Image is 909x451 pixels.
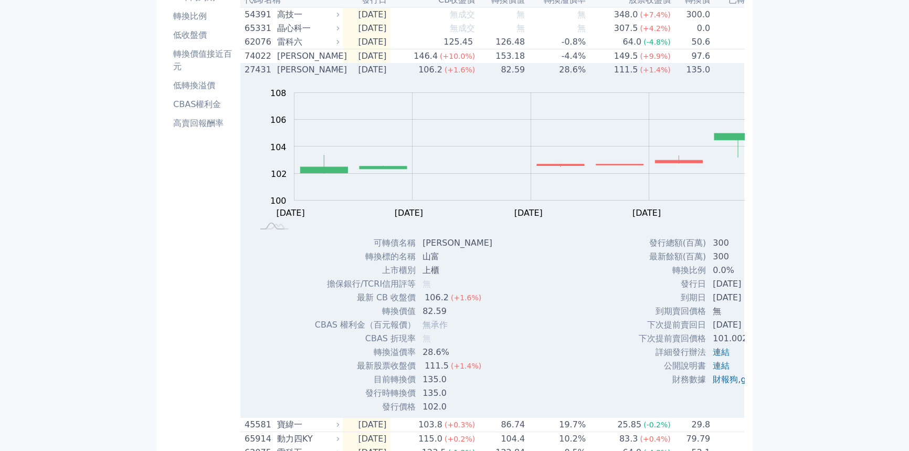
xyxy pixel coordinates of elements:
[245,8,274,21] div: 54391
[615,418,643,431] div: 25.85
[314,386,416,400] td: 發行時轉換價
[270,115,287,125] tspan: 106
[671,7,711,22] td: 300.0
[706,291,786,305] td: [DATE]
[276,208,304,218] tspan: [DATE]
[640,24,670,33] span: (+4.2%)
[525,418,586,432] td: 19.7%
[525,432,586,446] td: 10.2%
[245,22,274,35] div: 65331
[271,169,287,179] tspan: 102
[638,305,706,318] td: 到期賣回價格
[422,279,431,289] span: 無
[314,318,416,332] td: CBAS 權利金（百元報價）
[638,332,706,345] td: 下次提前賣回價格
[525,49,586,64] td: -4.4%
[314,277,416,291] td: 擔保銀行/TCRI信用評等
[416,264,501,277] td: 上櫃
[245,418,274,431] div: 45581
[314,332,416,345] td: CBAS 折現率
[638,318,706,332] td: 下次提前賣回日
[314,305,416,318] td: 轉換價值
[343,432,390,446] td: [DATE]
[277,64,337,76] div: [PERSON_NAME]
[277,50,337,62] div: [PERSON_NAME]
[416,386,501,400] td: 135.0
[706,250,786,264] td: 300
[277,433,337,445] div: 動力四KY
[416,305,501,318] td: 82.59
[169,79,236,92] li: 低轉換溢價
[314,236,416,250] td: 可轉債名稱
[525,35,586,49] td: -0.8%
[270,196,287,206] tspan: 100
[711,418,768,432] td: 0.0%
[169,8,236,25] a: 轉換比例
[741,374,777,384] a: goodinfo
[643,421,671,429] span: (-0.2%)
[516,9,525,19] span: 無
[638,345,706,359] td: 詳細發行辦法
[620,36,643,48] div: 64.0
[416,64,445,76] div: 106.2
[706,373,786,386] td: ,
[411,50,440,62] div: 146.4
[706,305,786,318] td: 無
[245,50,274,62] div: 74022
[638,277,706,291] td: 發行日
[711,35,768,49] td: 0.0%
[711,22,768,35] td: 0.0%
[440,52,475,60] span: (+10.0%)
[475,63,525,77] td: 82.59
[277,8,337,21] div: 高技一
[713,347,730,357] a: 連結
[416,345,501,359] td: 28.6%
[245,64,274,76] div: 27431
[343,7,390,22] td: [DATE]
[612,8,640,21] div: 348.0
[270,142,287,152] tspan: 104
[450,9,475,19] span: 無成交
[640,11,670,19] span: (+7.4%)
[713,374,738,384] a: 財報狗
[671,63,711,77] td: 135.0
[632,208,661,218] tspan: [DATE]
[441,36,475,48] div: 125.45
[638,264,706,277] td: 轉換比例
[525,63,586,77] td: 28.6%
[617,433,640,445] div: 83.3
[711,63,768,77] td: 0.0%
[169,29,236,41] li: 低收盤價
[671,418,711,432] td: 29.8
[422,320,448,330] span: 無承作
[711,49,768,64] td: 0.0%
[706,264,786,277] td: 0.0%
[416,433,445,445] div: 115.0
[169,117,236,130] li: 高賣回報酬率
[422,333,431,343] span: 無
[706,318,786,332] td: [DATE]
[451,362,481,370] span: (+1.4%)
[706,332,786,345] td: 101.0025
[640,435,670,443] span: (+0.4%)
[343,22,390,35] td: [DATE]
[706,277,786,291] td: [DATE]
[169,46,236,75] a: 轉換價值接近百元
[711,7,768,22] td: 0.0%
[343,35,390,49] td: [DATE]
[277,418,337,431] div: 寶緯一
[270,88,287,98] tspan: 108
[671,49,711,64] td: 97.6
[314,400,416,414] td: 發行價格
[314,264,416,277] td: 上市櫃別
[314,250,416,264] td: 轉換標的名稱
[445,435,475,443] span: (+0.2%)
[638,250,706,264] td: 最新餘額(百萬)
[169,27,236,44] a: 低收盤價
[445,66,475,74] span: (+1.6%)
[445,421,475,429] span: (+0.3%)
[612,50,640,62] div: 149.5
[671,432,711,446] td: 79.79
[343,63,390,77] td: [DATE]
[265,88,842,218] g: Chart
